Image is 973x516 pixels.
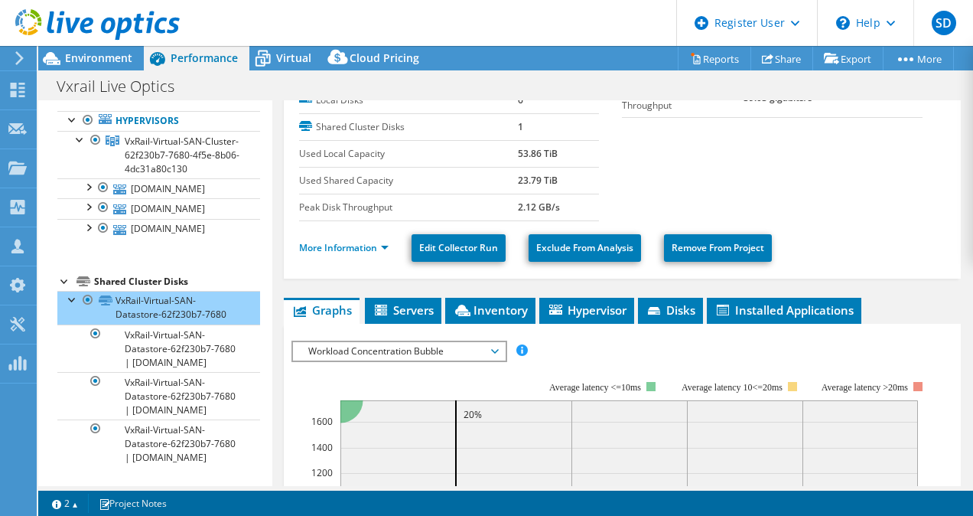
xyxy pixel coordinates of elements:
[301,342,497,361] span: Workload Concentration Bubble
[94,273,260,291] div: Shared Cluster Disks
[50,78,198,95] h1: Vxrail Live Optics
[57,111,260,131] a: Hypervisors
[299,119,518,135] label: Shared Cluster Disks
[744,91,812,104] b: 39.03 gigabits/s
[714,302,854,318] span: Installed Applications
[57,325,260,372] a: VxRail-Virtual-SAN-Datastore-62f230b7-7680 | [DOMAIN_NAME]
[299,200,518,215] label: Peak Disk Throughput
[57,198,260,218] a: [DOMAIN_NAME]
[518,201,560,214] b: 2.12 GB/s
[518,147,558,160] b: 53.86 TiB
[678,47,751,70] a: Reports
[57,178,260,198] a: [DOMAIN_NAME]
[883,47,954,70] a: More
[412,234,506,262] a: Edit Collector Run
[299,241,389,254] a: More Information
[750,47,813,70] a: Share
[373,302,434,318] span: Servers
[549,382,641,393] tspan: Average latency <=10ms
[646,302,695,318] span: Disks
[464,408,482,421] text: 20%
[299,173,518,188] label: Used Shared Capacity
[299,146,518,162] label: Used Local Capacity
[57,372,260,420] a: VxRail-Virtual-SAN-Datastore-62f230b7-7680 | [DOMAIN_NAME]
[311,441,333,454] text: 1400
[821,382,907,393] text: Average latency >20ms
[547,302,626,318] span: Hypervisor
[171,51,238,65] span: Performance
[529,234,641,262] a: Exclude From Analysis
[41,494,89,513] a: 2
[57,420,260,467] a: VxRail-Virtual-SAN-Datastore-62f230b7-7680 | [DOMAIN_NAME]
[291,302,352,318] span: Graphs
[299,93,518,108] label: Local Disks
[311,415,333,428] text: 1600
[518,120,523,133] b: 1
[311,466,333,479] text: 1200
[125,135,239,175] span: VxRail-Virtual-SAN-Cluster-62f230b7-7680-4f5e-8b06-4dc31a80c130
[812,47,884,70] a: Export
[518,93,523,106] b: 6
[682,382,783,393] tspan: Average latency 10<=20ms
[350,51,419,65] span: Cloud Pricing
[57,219,260,239] a: [DOMAIN_NAME]
[836,16,850,30] svg: \n
[57,131,260,178] a: VxRail-Virtual-SAN-Cluster-62f230b7-7680-4f5e-8b06-4dc31a80c130
[276,51,311,65] span: Virtual
[57,291,260,325] a: VxRail-Virtual-SAN-Datastore-62f230b7-7680
[664,234,772,262] a: Remove From Project
[453,302,528,318] span: Inventory
[65,51,132,65] span: Environment
[518,174,558,187] b: 23.79 TiB
[932,11,956,35] span: SD
[88,494,177,513] a: Project Notes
